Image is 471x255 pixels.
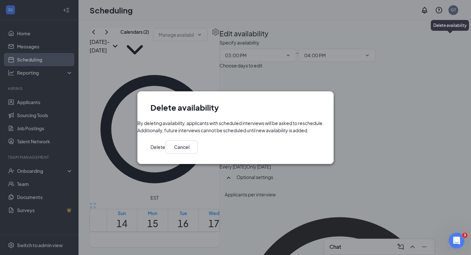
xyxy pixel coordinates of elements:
button: Delete [150,140,165,154]
iframe: Intercom live chat [449,233,464,248]
button: Cancel [165,140,198,154]
div: Delete availability [431,20,469,31]
span: 3 [462,233,467,238]
h1: Delete availability [150,102,219,113]
div: By deleting availability, applicants with scheduled interviews will be asked to reschedule. Addit... [137,119,334,134]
